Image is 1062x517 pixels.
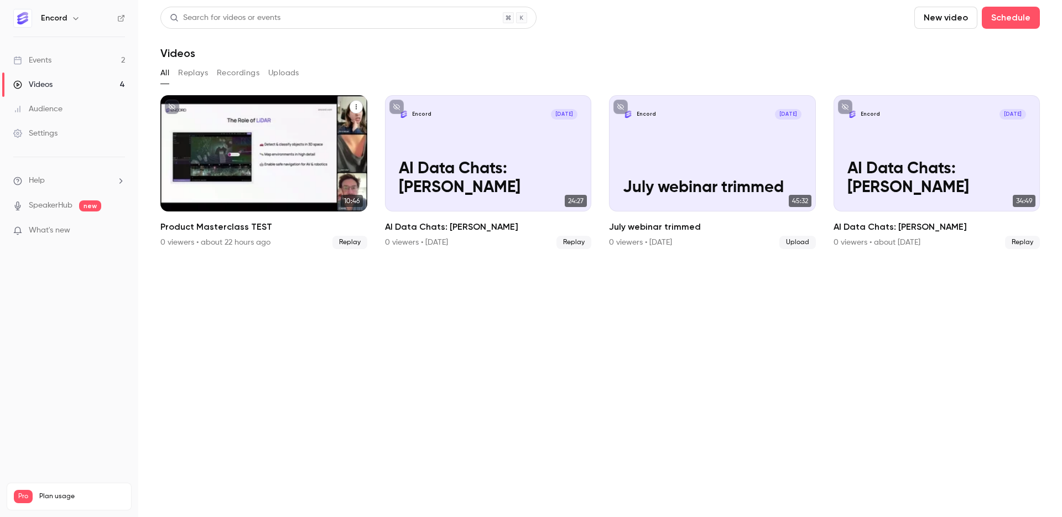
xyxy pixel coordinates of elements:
span: Upload [779,236,816,249]
li: Product Masterclass TEST [160,95,367,249]
section: Videos [160,7,1040,510]
span: Help [29,175,45,187]
button: unpublished [838,100,852,114]
img: AI Data Chats: Andrew Trask [399,109,409,120]
img: AI Data Chats: Martine Wauben [847,109,858,120]
span: 10:46 [341,195,363,207]
h1: Videos [160,46,195,60]
button: unpublished [389,100,404,114]
div: Videos [13,79,53,90]
div: Search for videos or events [170,12,280,24]
li: AI Data Chats: Martine Wauben [834,95,1040,249]
p: Encord [412,111,431,118]
div: Events [13,55,51,66]
a: 10:46Product Masterclass TEST0 viewers • about 22 hours agoReplay [160,95,367,249]
span: What's new [29,225,70,236]
h2: Product Masterclass TEST [160,220,367,234]
span: 34:49 [1013,195,1035,207]
p: AI Data Chats: [PERSON_NAME] [847,160,1026,198]
h2: July webinar trimmed [609,220,816,234]
h2: AI Data Chats: [PERSON_NAME] [834,220,1040,234]
img: July webinar trimmed [623,109,633,120]
button: New video [914,7,977,29]
div: 0 viewers • [DATE] [385,237,448,248]
img: Encord [14,9,32,27]
button: unpublished [165,100,179,114]
div: 0 viewers • [DATE] [609,237,672,248]
span: new [79,200,101,211]
span: Plan usage [39,492,124,501]
div: 0 viewers • about 22 hours ago [160,237,270,248]
h2: AI Data Chats: [PERSON_NAME] [385,220,592,234]
span: Replay [332,236,367,249]
ul: Videos [160,95,1040,249]
span: [DATE] [551,109,577,120]
button: Schedule [982,7,1040,29]
a: SpeakerHub [29,200,72,211]
span: Replay [1005,236,1040,249]
iframe: Noticeable Trigger [112,226,125,236]
span: Pro [14,490,33,503]
button: Uploads [268,64,299,82]
button: unpublished [613,100,628,114]
button: Replays [178,64,208,82]
a: July webinar trimmedEncord[DATE]July webinar trimmed45:32July webinar trimmed0 viewers • [DATE]Up... [609,95,816,249]
li: AI Data Chats: Andrew Trask [385,95,592,249]
p: AI Data Chats: [PERSON_NAME] [399,160,577,198]
p: July webinar trimmed [623,179,801,198]
div: Audience [13,104,63,115]
p: Encord [861,111,880,118]
a: AI Data Chats: Andrew TraskEncord[DATE]AI Data Chats: [PERSON_NAME]24:27AI Data Chats: [PERSON_NA... [385,95,592,249]
span: [DATE] [775,109,801,120]
span: [DATE] [999,109,1026,120]
a: AI Data Chats: Martine WaubenEncord[DATE]AI Data Chats: [PERSON_NAME]34:49AI Data Chats: [PERSON_... [834,95,1040,249]
span: Replay [556,236,591,249]
h6: Encord [41,13,67,24]
button: Recordings [217,64,259,82]
div: Settings [13,128,58,139]
button: All [160,64,169,82]
span: 45:32 [789,195,811,207]
li: July webinar trimmed [609,95,816,249]
div: 0 viewers • about [DATE] [834,237,920,248]
li: help-dropdown-opener [13,175,125,187]
p: Encord [637,111,656,118]
span: 24:27 [565,195,587,207]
